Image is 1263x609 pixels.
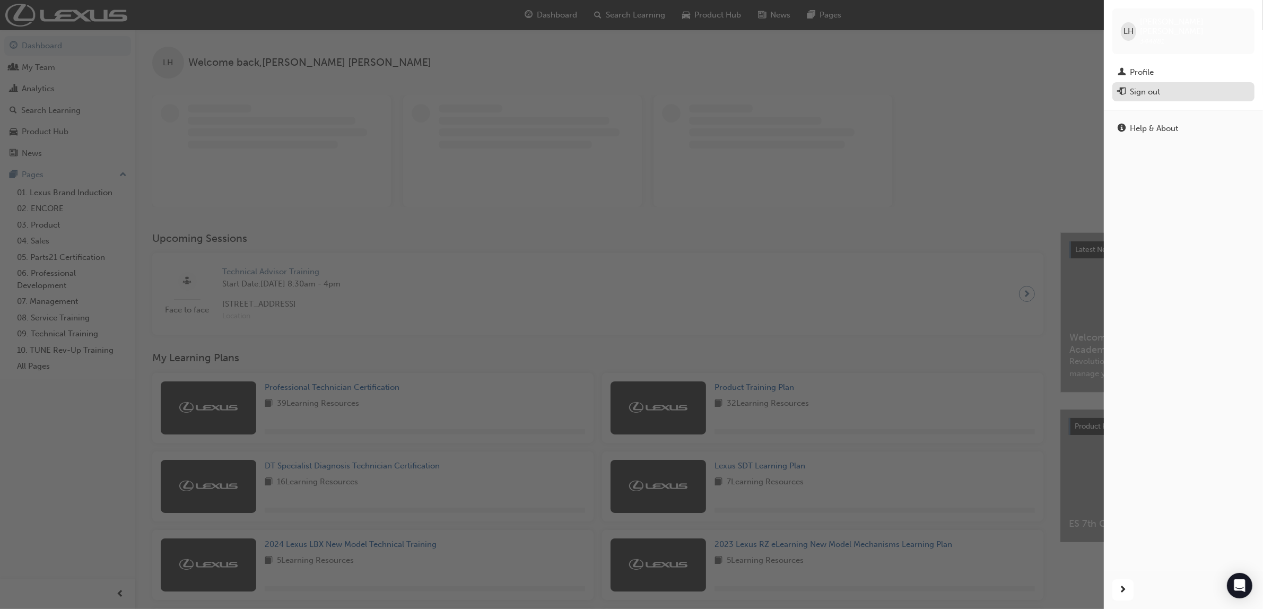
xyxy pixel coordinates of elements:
span: info-icon [1118,124,1126,134]
span: [PERSON_NAME] [PERSON_NAME] [1140,17,1246,36]
button: Sign out [1112,82,1255,102]
span: 344881 [1140,37,1165,46]
div: Sign out [1130,86,1160,98]
span: exit-icon [1118,88,1126,97]
a: Help & About [1112,119,1255,138]
a: Profile [1112,63,1255,82]
span: next-icon [1119,584,1127,597]
span: LH [1123,25,1134,38]
div: Profile [1130,66,1154,79]
div: Help & About [1130,123,1178,135]
span: man-icon [1118,68,1126,77]
div: Open Intercom Messenger [1227,573,1252,598]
